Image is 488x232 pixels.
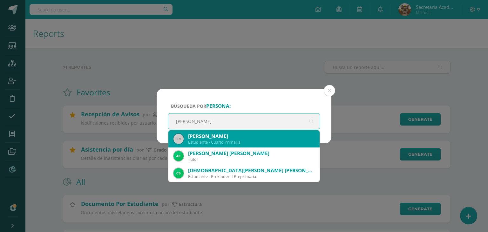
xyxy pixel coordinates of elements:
[324,85,335,96] button: Close (Esc)
[173,134,184,144] img: 45x45
[171,103,231,109] span: Búsqueda por
[173,168,184,178] img: 8c8dfd8bf245ca48a0271261033d590e.png
[188,157,315,162] div: Tutor
[188,133,315,140] div: [PERSON_NAME]
[188,174,315,179] div: Estudiante - Prekinder II Preprimaria
[206,103,231,109] strong: persona:
[188,140,315,145] div: Estudiante - Cuarto Primaria
[188,150,315,157] div: [PERSON_NAME] [PERSON_NAME]
[188,167,315,174] div: [DEMOGRAPHIC_DATA][PERSON_NAME] [PERSON_NAME]
[173,151,184,161] img: 539e587d27613eb227217b4be80aa391.png
[168,113,320,129] input: ej. Nicholas Alekzander, etc.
